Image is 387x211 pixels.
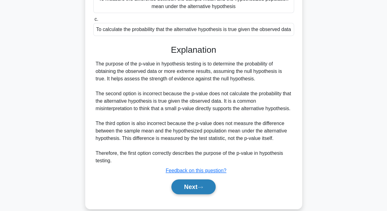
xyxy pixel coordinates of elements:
div: To calculate the probability that the alternative hypothesis is true given the observed data [93,23,294,36]
h3: Explanation [97,45,290,55]
div: The purpose of the p-value in hypothesis testing is to determine the probability of obtaining the... [96,60,292,164]
span: c. [95,16,98,22]
button: Next [171,179,216,194]
a: Feedback on this question? [166,168,226,173]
